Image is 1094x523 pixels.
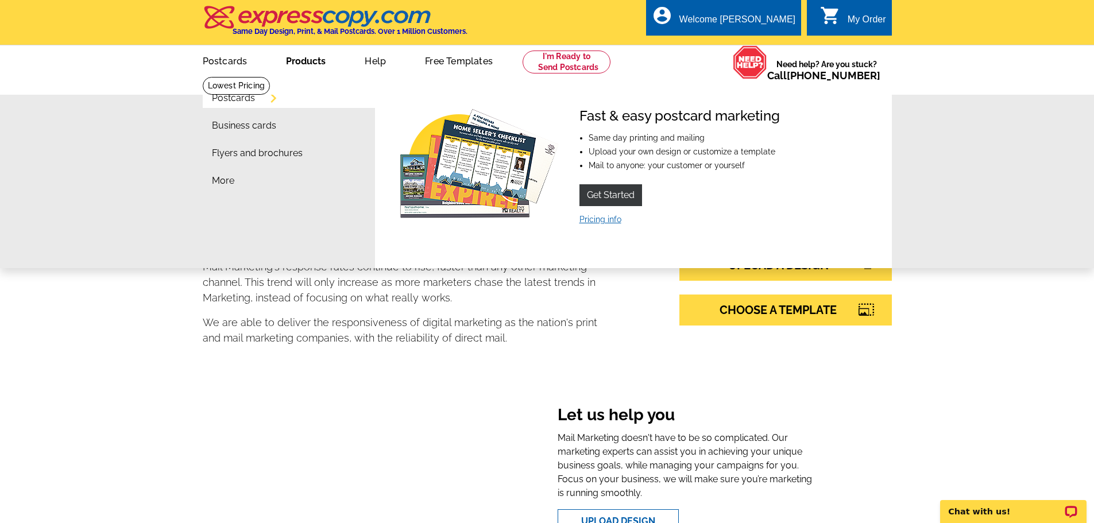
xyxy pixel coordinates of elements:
i: account_circle [652,5,672,26]
span: Call [767,69,880,82]
li: Mail to anyone: your customer or yourself [589,161,780,169]
a: Help [346,47,404,73]
a: Postcards [212,94,255,103]
a: [PHONE_NUMBER] [787,69,880,82]
i: shopping_cart [820,5,841,26]
img: Fast & easy postcard marketing [396,108,561,223]
p: We are able to deliver the responsiveness of digital marketing as the nation's print and mail mar... [203,315,598,346]
a: Postcards [184,47,266,73]
a: shopping_cart My Order [820,13,886,27]
a: Flyers and brochures [212,149,303,158]
div: Welcome [PERSON_NAME] [679,14,795,30]
div: My Order [848,14,886,30]
a: Get Started [579,184,642,206]
h4: Same Day Design, Print, & Mail Postcards. Over 1 Million Customers. [233,27,467,36]
a: Products [268,47,344,73]
a: Free Templates [407,47,511,73]
iframe: LiveChat chat widget [933,487,1094,523]
h3: Let us help you [558,405,814,427]
a: Business cards [212,121,276,130]
img: help [733,45,767,79]
a: CHOOSE A TEMPLATE [679,295,892,326]
span: Need help? Are you stuck? [767,59,886,82]
a: Pricing info [579,215,621,224]
p: Mail Marketing's response rates continue to rise, faster than any other marketing channel. This t... [203,259,598,305]
a: Same Day Design, Print, & Mail Postcards. Over 1 Million Customers. [203,14,467,36]
a: More [212,176,234,185]
h4: Fast & easy postcard marketing [579,108,780,125]
li: Upload your own design or customize a template [589,148,780,156]
li: Same day printing and mailing [589,134,780,142]
p: Mail Marketing doesn't have to be so complicated. Our marketing experts can assist you in achievi... [558,431,814,500]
